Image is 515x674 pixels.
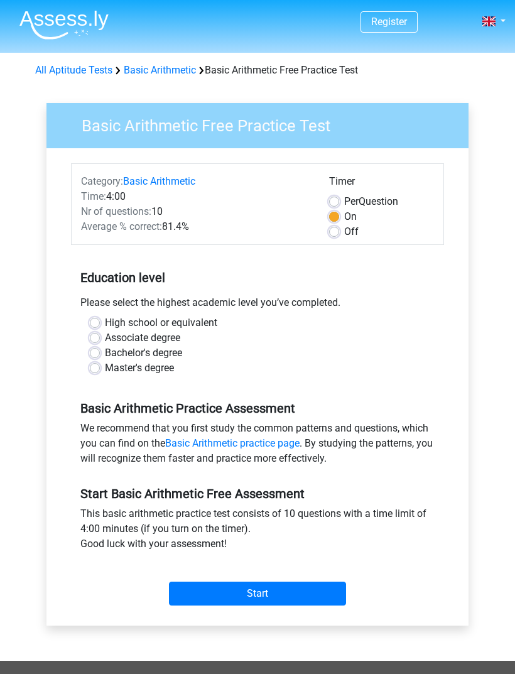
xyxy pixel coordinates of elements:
[80,265,435,290] h5: Education level
[344,209,357,224] label: On
[19,10,109,40] img: Assessly
[105,345,182,361] label: Bachelor's degree
[72,204,320,219] div: 10
[81,175,123,187] span: Category:
[344,194,398,209] label: Question
[71,506,444,557] div: This basic arithmetic practice test consists of 10 questions with a time limit of 4:00 minutes (i...
[344,224,359,239] label: Off
[72,189,320,204] div: 4:00
[81,190,106,202] span: Time:
[81,220,162,232] span: Average % correct:
[30,63,485,78] div: Basic Arithmetic Free Practice Test
[72,219,320,234] div: 81.4%
[124,64,196,76] a: Basic Arithmetic
[371,16,407,28] a: Register
[123,175,195,187] a: Basic Arithmetic
[169,582,346,606] input: Start
[105,361,174,376] label: Master's degree
[71,421,444,471] div: We recommend that you first study the common patterns and questions, which you can find on the . ...
[71,295,444,315] div: Please select the highest academic level you’ve completed.
[67,111,459,136] h3: Basic Arithmetic Free Practice Test
[344,195,359,207] span: Per
[35,64,112,76] a: All Aptitude Tests
[329,174,434,194] div: Timer
[105,330,180,345] label: Associate degree
[105,315,217,330] label: High school or equivalent
[81,205,151,217] span: Nr of questions:
[80,401,435,416] h5: Basic Arithmetic Practice Assessment
[165,437,300,449] a: Basic Arithmetic practice page
[80,486,435,501] h5: Start Basic Arithmetic Free Assessment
